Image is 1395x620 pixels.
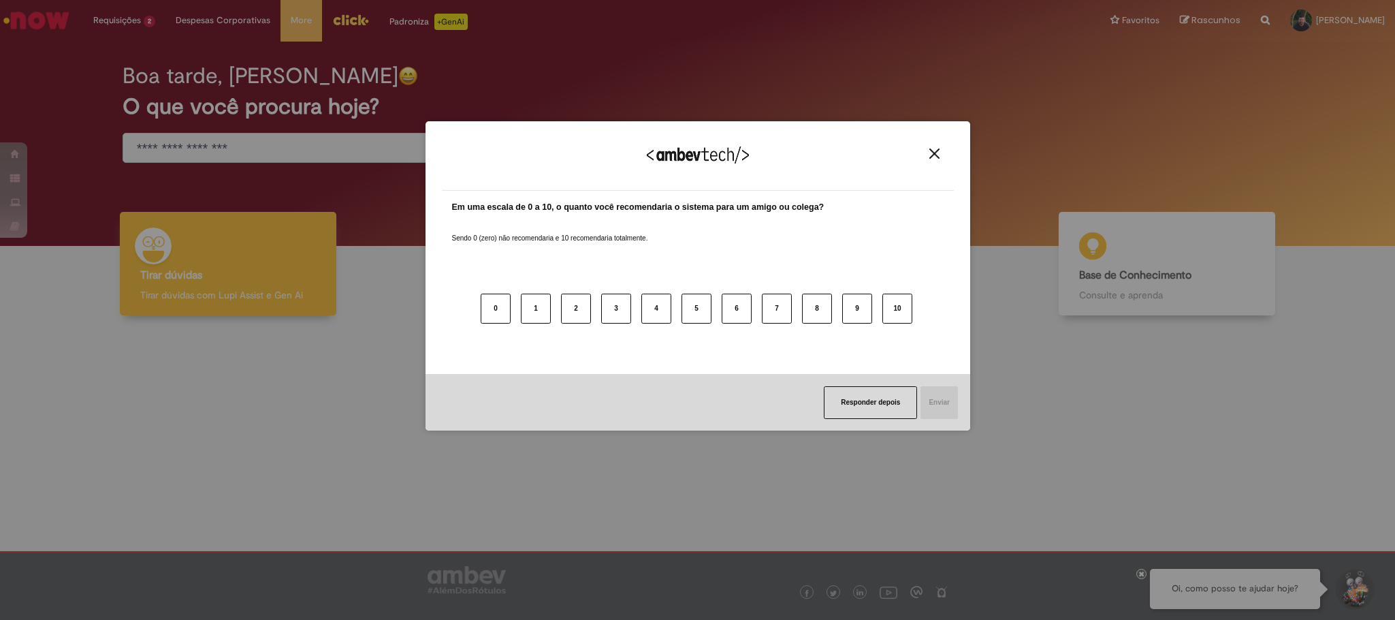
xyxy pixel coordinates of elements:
[762,294,792,324] button: 7
[929,149,940,159] img: Close
[682,294,711,324] button: 5
[561,294,591,324] button: 2
[925,148,944,159] button: Close
[452,217,648,243] label: Sendo 0 (zero) não recomendaria e 10 recomendaria totalmente.
[842,294,872,324] button: 9
[824,386,917,419] button: Responder depois
[722,294,752,324] button: 6
[452,201,824,214] label: Em uma escala de 0 a 10, o quanto você recomendaria o sistema para um amigo ou colega?
[481,294,511,324] button: 0
[641,294,671,324] button: 4
[802,294,832,324] button: 8
[882,294,912,324] button: 10
[647,146,749,164] img: Logo Ambevtech
[521,294,551,324] button: 1
[601,294,631,324] button: 3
